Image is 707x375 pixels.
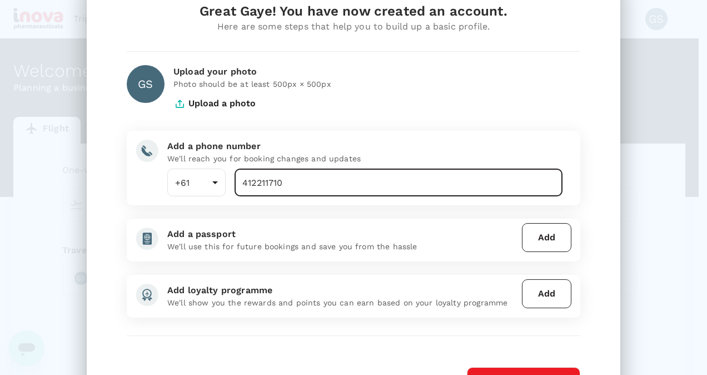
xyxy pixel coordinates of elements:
p: We'll use this for future bookings and save you from the hassle [167,241,517,252]
div: Add a passport [167,228,517,241]
button: Add [522,279,571,308]
div: Here are some steps that help you to build up a basic profile. [127,20,580,33]
div: Great Gaye! You have now created an account. [127,2,580,20]
p: Photo should be at least 500px × 500px [173,78,580,90]
button: Upload a photo [173,90,256,117]
img: add-passport [136,228,158,250]
div: Add loyalty programme [167,284,517,297]
button: Add [522,223,571,252]
div: Upload your photo [173,65,580,78]
input: Your phone number [235,169,562,196]
div: GS [127,65,165,103]
div: Add a phone number [167,140,562,153]
img: add-loyalty [136,284,158,306]
span: +61 [175,177,190,188]
img: add-phone-number [136,140,158,162]
div: +61 [167,169,226,196]
p: We'll reach you for booking changes and updates [167,153,562,164]
p: We'll show you the rewards and points you can earn based on your loyalty programme [167,297,517,308]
